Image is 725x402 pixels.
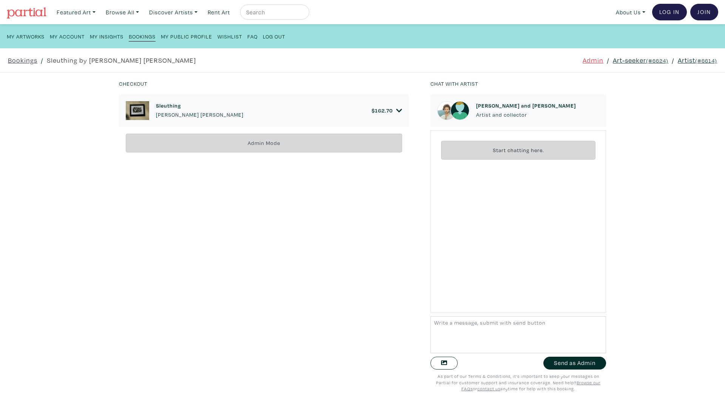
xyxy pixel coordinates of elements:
[437,101,456,120] img: phpThumb.php
[146,5,201,20] a: Discover Artists
[50,33,85,40] small: My Account
[476,111,576,119] p: Artist and collector
[217,33,242,40] small: Wishlist
[678,55,717,65] a: Artist(#6614)
[7,33,45,40] small: My Artworks
[161,31,212,41] a: My Public Profile
[372,107,402,114] a: $162.70
[441,141,595,160] div: Start chatting here.
[126,101,149,120] img: phpThumb.php
[583,55,603,65] a: Admin
[90,33,123,40] small: My Insights
[245,8,302,17] input: Search
[543,357,606,370] button: Send as Admin
[646,57,668,64] small: (#6624)
[247,33,258,40] small: FAQ
[477,386,500,391] a: contact us
[461,380,600,392] a: Browse our FAQs
[263,33,285,40] small: Log Out
[102,5,142,20] a: Browse All
[161,33,212,40] small: My Public Profile
[126,134,402,153] div: Admin Mode
[375,107,393,114] span: 162.70
[613,55,668,65] a: Art-seeker(#6624)
[8,55,37,65] a: Bookings
[156,102,244,119] a: Sleuthing [PERSON_NAME] [PERSON_NAME]
[119,80,147,87] small: Checkout
[476,102,576,109] h6: [PERSON_NAME] and [PERSON_NAME]
[129,31,156,42] a: Bookings
[90,31,123,41] a: My Insights
[50,31,85,41] a: My Account
[695,57,717,64] small: (#6614)
[436,373,600,391] small: As part of our Terms & Conditions, it's important to keep your messages on Partial for customer s...
[263,31,285,41] a: Log Out
[156,102,244,109] h6: Sleuthing
[612,5,649,20] a: About Us
[204,5,233,20] a: Rent Art
[607,55,609,65] span: /
[672,55,674,65] span: /
[53,5,99,20] a: Featured Art
[450,101,469,120] img: avatar.png
[156,111,244,119] p: [PERSON_NAME] [PERSON_NAME]
[41,55,43,65] span: /
[690,4,718,20] a: Join
[129,33,156,40] small: Bookings
[47,55,196,65] a: Sleuthing by [PERSON_NAME] [PERSON_NAME]
[247,31,258,41] a: FAQ
[652,4,687,20] a: Log In
[430,80,478,87] small: Chat with artist
[372,107,393,114] h6: $
[217,31,242,41] a: Wishlist
[7,31,45,41] a: My Artworks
